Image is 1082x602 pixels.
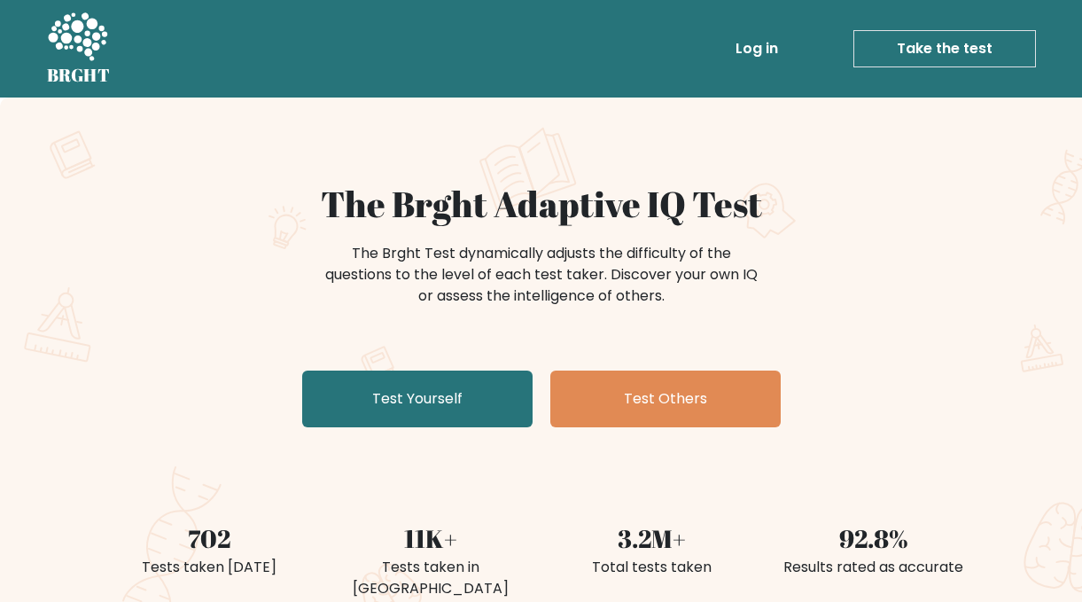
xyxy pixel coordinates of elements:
[331,520,531,557] div: 11K+
[853,30,1036,67] a: Take the test
[552,520,752,557] div: 3.2M+
[728,31,785,66] a: Log in
[109,183,974,225] h1: The Brght Adaptive IQ Test
[550,371,781,427] a: Test Others
[109,557,309,578] div: Tests taken [DATE]
[47,7,111,90] a: BRGHT
[331,557,531,599] div: Tests taken in [GEOGRAPHIC_DATA]
[47,65,111,86] h5: BRGHT
[109,520,309,557] div: 702
[552,557,752,578] div: Total tests taken
[774,520,974,557] div: 92.8%
[320,243,763,307] div: The Brght Test dynamically adjusts the difficulty of the questions to the level of each test take...
[302,371,533,427] a: Test Yourself
[774,557,974,578] div: Results rated as accurate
